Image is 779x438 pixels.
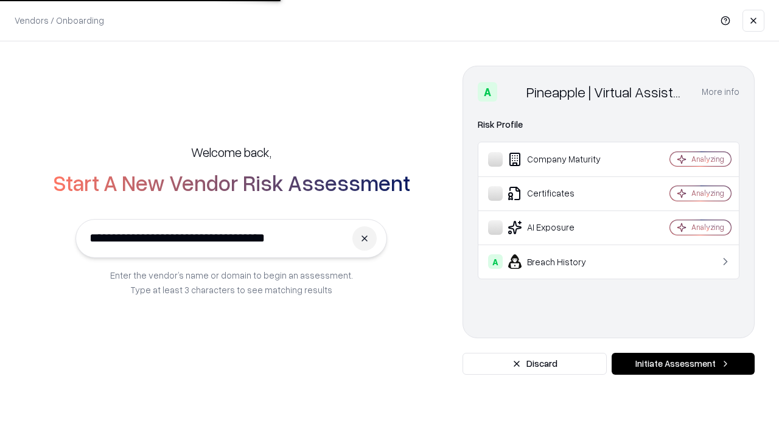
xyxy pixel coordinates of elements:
[691,154,724,164] div: Analyzing
[463,353,607,375] button: Discard
[15,14,104,27] p: Vendors / Onboarding
[488,254,503,269] div: A
[110,268,353,297] p: Enter the vendor’s name or domain to begin an assessment. Type at least 3 characters to see match...
[612,353,755,375] button: Initiate Assessment
[478,82,497,102] div: A
[488,186,634,201] div: Certificates
[488,254,634,269] div: Breach History
[488,152,634,167] div: Company Maturity
[691,222,724,232] div: Analyzing
[502,82,522,102] img: Pineapple | Virtual Assistant Agency
[191,144,271,161] h5: Welcome back,
[53,170,410,195] h2: Start A New Vendor Risk Assessment
[702,81,739,103] button: More info
[478,117,739,132] div: Risk Profile
[488,220,634,235] div: AI Exposure
[526,82,687,102] div: Pineapple | Virtual Assistant Agency
[691,188,724,198] div: Analyzing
